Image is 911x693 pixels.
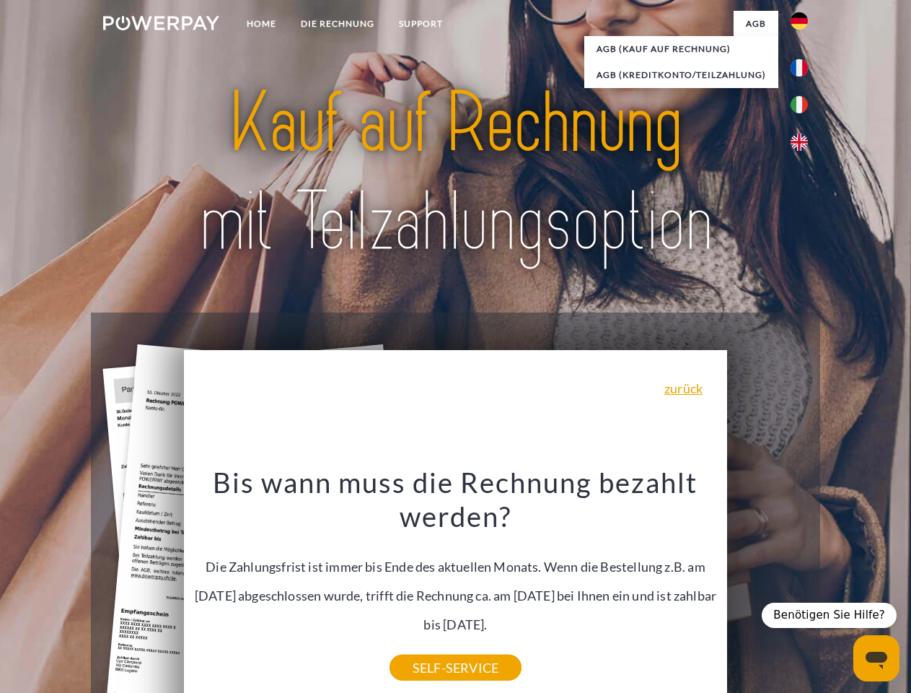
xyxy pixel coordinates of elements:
[791,12,808,30] img: de
[234,11,289,37] a: Home
[791,59,808,77] img: fr
[791,134,808,151] img: en
[193,465,719,534] h3: Bis wann muss die Rechnung bezahlt werden?
[734,11,778,37] a: agb
[791,96,808,113] img: it
[289,11,387,37] a: DIE RECHNUNG
[390,655,521,681] a: SELF-SERVICE
[138,69,773,276] img: title-powerpay_de.svg
[762,603,897,628] div: Benötigen Sie Hilfe?
[853,635,899,681] iframe: Schaltfläche zum Öffnen des Messaging-Fensters; Konversation läuft
[387,11,455,37] a: SUPPORT
[584,62,778,88] a: AGB (Kreditkonto/Teilzahlung)
[584,36,778,62] a: AGB (Kauf auf Rechnung)
[193,465,719,668] div: Die Zahlungsfrist ist immer bis Ende des aktuellen Monats. Wenn die Bestellung z.B. am [DATE] abg...
[103,16,219,30] img: logo-powerpay-white.svg
[664,382,703,395] a: zurück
